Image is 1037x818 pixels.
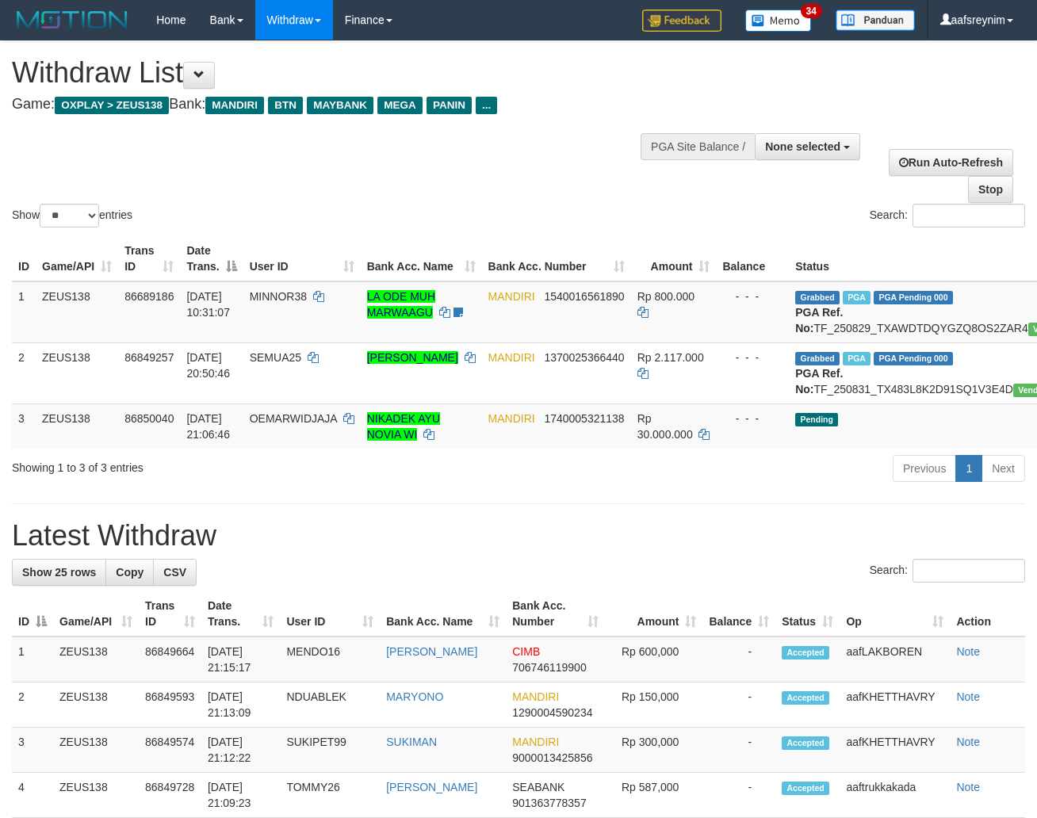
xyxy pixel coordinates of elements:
td: - [702,636,775,682]
span: MANDIRI [488,290,535,303]
td: NDUABLEK [280,682,380,728]
a: Note [956,690,980,703]
span: PANIN [427,97,472,114]
td: 86849574 [139,728,201,773]
td: [DATE] 21:12:22 [201,728,281,773]
span: 86849257 [124,351,174,364]
span: MANDIRI [512,690,559,703]
td: 86849593 [139,682,201,728]
span: PGA Pending [874,352,953,365]
h4: Game: Bank: [12,97,675,113]
td: ZEUS138 [53,636,139,682]
td: aafLAKBOREN [840,636,950,682]
span: OEMARWIDJAJA [250,412,337,425]
th: Date Trans.: activate to sort column ascending [201,591,281,636]
a: LA ODE MUH MARWAAGU [367,290,435,319]
td: 86849728 [139,773,201,818]
td: ZEUS138 [36,403,118,449]
select: Showentries [40,204,99,227]
span: MEGA [377,97,423,114]
a: NIKADEK AYU NOVIA WI [367,412,440,441]
span: Copy 1290004590234 to clipboard [512,706,592,719]
td: 3 [12,728,53,773]
td: ZEUS138 [36,281,118,343]
span: Copy 901363778357 to clipboard [512,797,586,809]
td: [DATE] 21:15:17 [201,636,281,682]
a: Run Auto-Refresh [889,149,1013,176]
a: Previous [893,455,956,482]
span: Rp 2.117.000 [637,351,704,364]
span: [DATE] 21:06:46 [186,412,230,441]
label: Show entries [12,204,132,227]
span: SEABANK [512,781,564,793]
div: - - - [722,350,783,365]
div: - - - [722,289,783,304]
th: ID: activate to sort column descending [12,591,53,636]
input: Search: [913,559,1025,583]
td: ZEUS138 [53,773,139,818]
span: Marked by aafsreyleap [843,352,871,365]
span: MANDIRI [488,412,535,425]
div: - - - [722,411,783,426]
th: Bank Acc. Name: activate to sort column ascending [361,236,482,281]
a: [PERSON_NAME] [367,351,458,364]
td: Rp 150,000 [605,682,702,728]
label: Search: [870,559,1025,583]
td: Rp 300,000 [605,728,702,773]
a: Note [956,781,980,793]
a: CSV [153,559,197,586]
a: Note [956,645,980,658]
th: Balance [716,236,789,281]
th: Action [950,591,1025,636]
a: MARYONO [386,690,443,703]
th: Bank Acc. Number: activate to sort column ascending [482,236,631,281]
a: [PERSON_NAME] [386,781,477,793]
span: None selected [765,140,840,153]
span: 34 [801,4,822,18]
td: ZEUS138 [36,342,118,403]
span: Grabbed [795,352,840,365]
td: [DATE] 21:13:09 [201,682,281,728]
th: Date Trans.: activate to sort column descending [180,236,243,281]
td: - [702,682,775,728]
span: Rp 800.000 [637,290,695,303]
span: ... [476,97,497,114]
span: Grabbed [795,291,840,304]
td: aaftrukkakada [840,773,950,818]
img: Feedback.jpg [642,10,721,32]
span: [DATE] 20:50:46 [186,351,230,380]
span: [DATE] 10:31:07 [186,290,230,319]
span: Show 25 rows [22,566,96,579]
td: aafKHETTHAVRY [840,728,950,773]
span: Copy 706746119900 to clipboard [512,661,586,674]
div: PGA Site Balance / [641,133,755,160]
img: panduan.png [836,10,915,31]
th: Game/API: activate to sort column ascending [53,591,139,636]
td: SUKIPET99 [280,728,380,773]
b: PGA Ref. No: [795,367,843,396]
span: Marked by aafkaynarin [843,291,871,304]
h1: Withdraw List [12,57,675,89]
td: 1 [12,636,53,682]
span: PGA Pending [874,291,953,304]
span: Accepted [782,782,829,795]
div: Showing 1 to 3 of 3 entries [12,453,420,476]
td: 4 [12,773,53,818]
a: [PERSON_NAME] [386,645,477,658]
th: Game/API: activate to sort column ascending [36,236,118,281]
td: 2 [12,682,53,728]
a: Show 25 rows [12,559,106,586]
span: MANDIRI [488,351,535,364]
td: - [702,728,775,773]
a: 1 [955,455,982,482]
span: MANDIRI [205,97,264,114]
a: Next [982,455,1025,482]
td: aafKHETTHAVRY [840,682,950,728]
span: Accepted [782,646,829,659]
td: 3 [12,403,36,449]
span: 86850040 [124,412,174,425]
input: Search: [913,204,1025,227]
th: User ID: activate to sort column ascending [243,236,361,281]
td: [DATE] 21:09:23 [201,773,281,818]
b: PGA Ref. No: [795,306,843,334]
